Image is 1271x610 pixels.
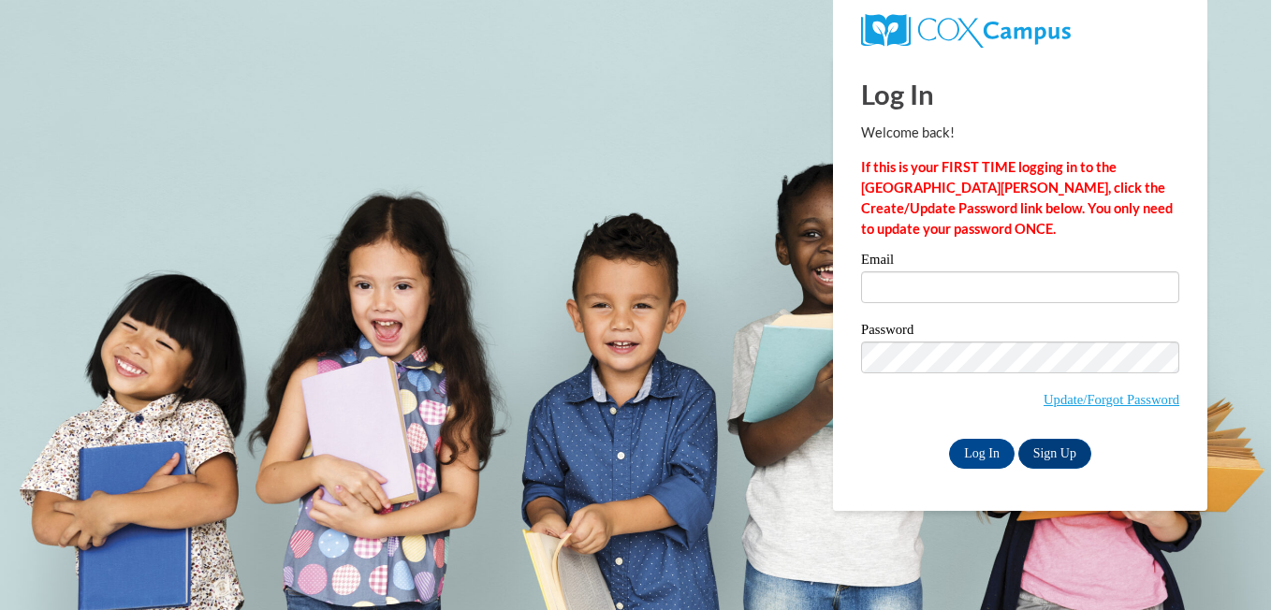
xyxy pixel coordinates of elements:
a: COX Campus [861,14,1179,48]
img: COX Campus [861,14,1071,48]
a: Update/Forgot Password [1044,392,1179,407]
a: Sign Up [1018,439,1091,469]
h1: Log In [861,75,1179,113]
label: Email [861,253,1179,271]
p: Welcome back! [861,123,1179,143]
input: Log In [949,439,1015,469]
label: Password [861,323,1179,341]
strong: If this is your FIRST TIME logging in to the [GEOGRAPHIC_DATA][PERSON_NAME], click the Create/Upd... [861,159,1173,237]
